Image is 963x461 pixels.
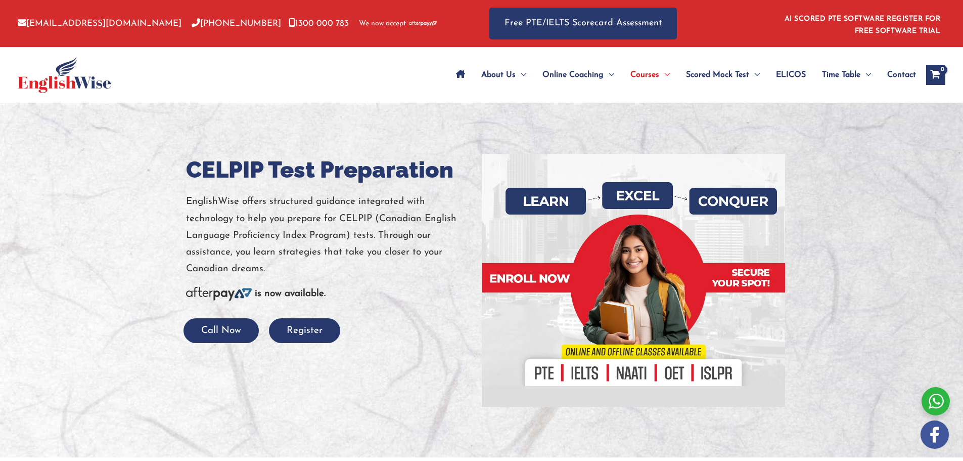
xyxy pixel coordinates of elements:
[192,19,281,28] a: [PHONE_NUMBER]
[489,8,677,39] a: Free PTE/IELTS Scorecard Assessment
[186,287,252,301] img: Afterpay-Logo
[860,57,871,93] span: Menu Toggle
[678,57,768,93] a: Scored Mock TestMenu Toggle
[18,19,181,28] a: [EMAIL_ADDRESS][DOMAIN_NAME]
[542,57,604,93] span: Online Coaching
[269,326,340,336] a: Register
[785,15,941,35] a: AI SCORED PTE SOFTWARE REGISTER FOR FREE SOFTWARE TRIAL
[184,318,259,343] button: Call Now
[409,21,437,26] img: Afterpay-Logo
[534,57,622,93] a: Online CoachingMenu Toggle
[921,421,949,449] img: white-facebook.png
[186,154,474,186] h1: CELPIP Test Preparation
[289,19,349,28] a: 1300 000 783
[887,57,916,93] span: Contact
[255,289,326,299] b: is now available.
[18,57,111,93] img: cropped-ew-logo
[879,57,916,93] a: Contact
[659,57,670,93] span: Menu Toggle
[622,57,678,93] a: CoursesMenu Toggle
[604,57,614,93] span: Menu Toggle
[776,57,806,93] span: ELICOS
[778,7,945,40] aside: Header Widget 1
[481,57,516,93] span: About Us
[926,65,945,85] a: View Shopping Cart, empty
[448,57,916,93] nav: Site Navigation: Main Menu
[516,57,526,93] span: Menu Toggle
[768,57,814,93] a: ELICOS
[186,193,474,277] p: EnglishWise offers structured guidance integrated with technology to help you prepare for CELPIP ...
[630,57,659,93] span: Courses
[359,19,406,29] span: We now accept
[269,318,340,343] button: Register
[473,57,534,93] a: About UsMenu Toggle
[686,57,749,93] span: Scored Mock Test
[184,326,259,336] a: Call Now
[749,57,760,93] span: Menu Toggle
[822,57,860,93] span: Time Table
[814,57,879,93] a: Time TableMenu Toggle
